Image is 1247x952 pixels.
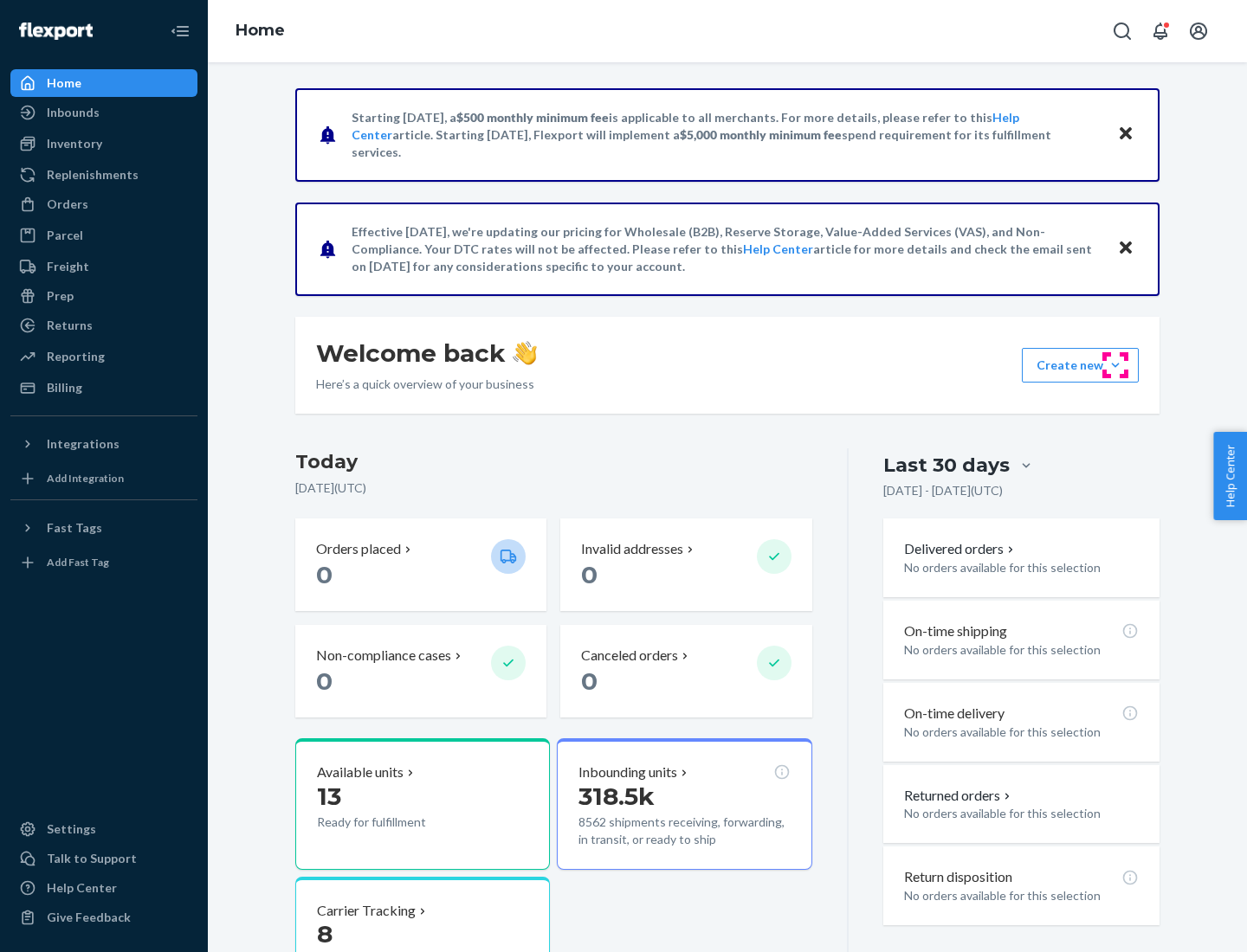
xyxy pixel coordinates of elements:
[904,724,1139,741] p: No orders available for this selection
[10,190,197,218] a: Orders
[10,130,197,158] a: Inventory
[295,518,546,611] button: Orders placed 0
[47,850,137,867] div: Talk to Support
[10,282,197,310] a: Prep
[581,560,598,589] span: 0
[317,782,341,811] span: 13
[904,805,1139,822] p: No orders available for this selection
[317,901,416,921] p: Carrier Tracking
[560,625,811,717] button: Canceled orders 0
[560,518,811,611] button: Invalid addresses 0
[883,452,1010,479] div: Last 30 days
[316,338,537,369] h1: Welcome back
[163,14,197,48] button: Close Navigation
[316,539,401,559] p: Orders placed
[10,312,197,339] a: Returns
[10,904,197,931] button: Give Feedback
[1115,236,1137,261] button: Close
[316,666,333,696] span: 0
[456,110,609,125] span: $500 monthly minimum fee
[1181,14,1216,48] button: Open account menu
[904,887,1139,904] p: No orders available for this selection
[10,845,197,872] a: Talk to Support
[316,376,537,393] p: Here’s a quick overview of your business
[47,287,74,305] div: Prep
[47,820,96,838] div: Settings
[904,559,1139,576] p: No orders available for this selection
[1115,122,1137,147] button: Close
[47,135,102,152] div: Inventory
[1022,348,1139,383] button: Create new
[10,374,197,402] a: Billing
[743,241,813,256] a: Help Center
[47,909,131,926] div: Give Feedback
[47,104,100,121] div: Inbounds
[317,762,404,782] p: Available units
[295,448,812,476] h3: Today
[1213,432,1247,520] button: Help Center
[904,641,1139,659] p: No orders available for this selection
[10,430,197,458] button: Integrations
[47,555,109,569] div: Add Fast Tag
[317,814,477,831] p: Ready for fulfillment
[578,814,790,848] p: 8562 shipments receiving, forwarding, in transit, or ready to ship
[10,514,197,542] button: Fast Tags
[47,317,93,334] div: Returns
[578,782,655,811] span: 318.5k
[1105,14,1140,48] button: Open Search Box
[581,539,683,559] p: Invalid addresses
[352,109,1101,161] p: Starting [DATE], a is applicable to all merchants. For more details, please refer to this article...
[47,348,105,365] div: Reporting
[904,786,1014,806] button: Returned orders
[10,874,197,902] a: Help Center
[513,341,537,365] img: hand-wave emoji
[10,99,197,126] a: Inbounds
[47,196,88,213] div: Orders
[316,560,333,589] span: 0
[47,519,102,537] div: Fast Tags
[47,379,82,396] div: Billing
[47,258,89,275] div: Freight
[47,435,120,453] div: Integrations
[10,222,197,249] a: Parcel
[10,815,197,843] a: Settings
[47,74,81,92] div: Home
[10,343,197,370] a: Reporting
[236,21,285,40] a: Home
[352,223,1101,275] p: Effective [DATE], we're updating our pricing for Wholesale (B2B), Reserve Storage, Value-Added Se...
[295,479,812,497] p: [DATE] ( UTC )
[10,69,197,97] a: Home
[904,539,1018,559] button: Delivered orders
[581,666,598,696] span: 0
[680,127,842,142] span: $5,000 monthly minimum fee
[222,6,299,56] ol: breadcrumbs
[578,762,677,782] p: Inbounding units
[295,738,550,870] button: Available units13Ready for fulfillment
[557,738,811,870] button: Inbounding units318.5k8562 shipments receiving, forwarding, in transit, or ready to ship
[295,625,546,717] button: Non-compliance cases 0
[1143,14,1178,48] button: Open notifications
[904,867,1012,887] p: Return disposition
[47,471,124,486] div: Add Integration
[10,465,197,492] a: Add Integration
[47,166,139,183] div: Replenishments
[47,227,83,244] div: Parcel
[10,549,197,576] a: Add Fast Tag
[581,646,678,666] p: Canceled orders
[316,646,451,666] p: Non-compliance cases
[317,919,333,949] span: 8
[19,23,93,40] img: Flexport logo
[10,161,197,189] a: Replenishments
[47,879,117,897] div: Help Center
[883,482,1003,499] p: [DATE] - [DATE] ( UTC )
[10,253,197,280] a: Freight
[904,621,1007,641] p: On-time shipping
[904,704,1005,724] p: On-time delivery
